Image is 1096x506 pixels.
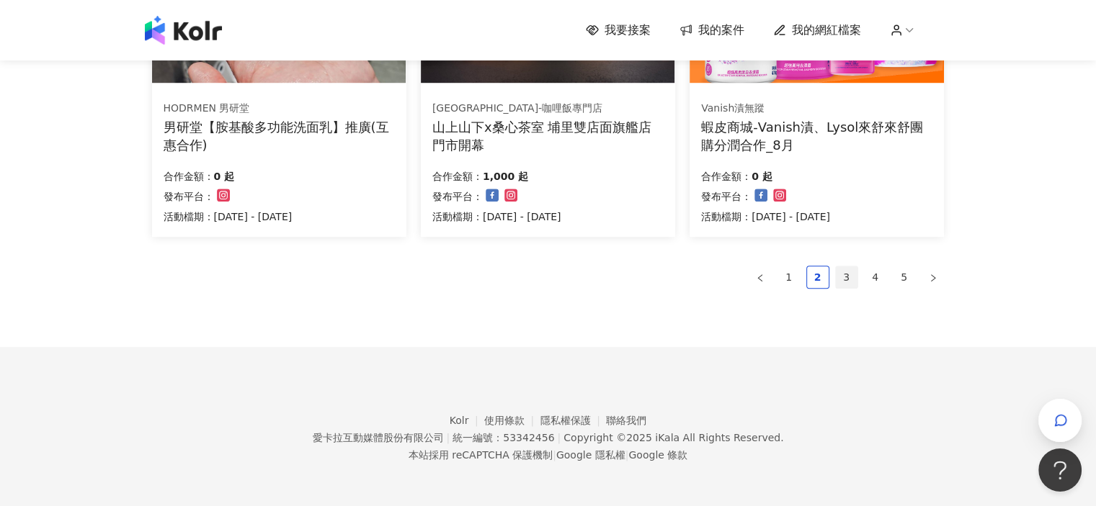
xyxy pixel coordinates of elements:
[625,449,629,461] span: |
[836,266,857,288] a: 3
[752,168,772,185] p: 0 起
[922,266,945,289] li: Next Page
[756,274,765,282] span: left
[835,266,858,289] li: 3
[586,22,651,38] a: 我要接案
[606,415,646,426] a: 聯絡我們
[864,266,887,289] li: 4
[214,168,235,185] p: 0 起
[483,168,528,185] p: 1,000 起
[778,266,800,288] a: 1
[792,22,861,38] span: 我的網紅檔案
[409,446,687,464] span: 本站採用 reCAPTCHA 保護機制
[432,168,483,185] p: 合作金額：
[749,266,772,289] button: left
[893,266,916,289] li: 5
[929,274,937,282] span: right
[164,118,395,154] div: 男研堂【胺基酸多功能洗面乳】推廣(互惠合作)
[557,432,561,443] span: |
[701,168,752,185] p: 合作金額：
[432,118,664,154] div: 山上山下x桑心茶室 埔里雙店面旗艦店門市開幕
[164,208,293,225] p: 活動檔期：[DATE] - [DATE]
[701,118,932,154] div: 蝦皮商城-Vanish漬、Lysol來舒來舒團購分潤合作_8月
[432,188,483,205] p: 發布平台：
[807,266,829,288] a: 2
[773,22,861,38] a: 我的網紅檔案
[655,432,680,443] a: iKala
[749,266,772,289] li: Previous Page
[484,415,540,426] a: 使用條款
[1038,448,1082,492] iframe: Help Scout Beacon - Open
[164,188,214,205] p: 發布平台：
[605,22,651,38] span: 我要接案
[563,432,783,443] div: Copyright © 2025 All Rights Reserved.
[450,415,484,426] a: Kolr
[701,208,830,225] p: 活動檔期：[DATE] - [DATE]
[628,449,687,461] a: Google 條款
[701,101,932,116] div: Vanish漬無蹤
[540,415,607,426] a: 隱私權保護
[145,16,222,45] img: logo
[698,22,744,38] span: 我的案件
[680,22,744,38] a: 我的案件
[922,266,945,289] button: right
[806,266,829,289] li: 2
[432,101,663,116] div: [GEOGRAPHIC_DATA]-咖哩飯專門店
[432,208,561,225] p: 活動檔期：[DATE] - [DATE]
[865,266,886,288] a: 4
[556,449,625,461] a: Google 隱私權
[446,432,450,443] span: |
[701,188,752,205] p: 發布平台：
[312,432,443,443] div: 愛卡拉互動媒體股份有限公司
[894,266,915,288] a: 5
[164,101,394,116] div: HODRMEN 男研堂
[553,449,556,461] span: |
[453,432,554,443] div: 統一編號：53342456
[778,266,801,289] li: 1
[164,168,214,185] p: 合作金額：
